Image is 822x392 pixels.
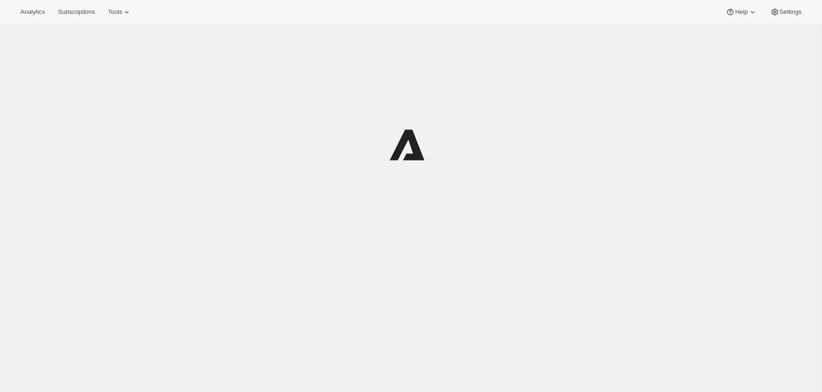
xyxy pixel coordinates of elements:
span: Settings [779,8,802,16]
button: Settings [765,6,807,18]
button: Analytics [15,6,50,18]
button: Subscriptions [52,6,100,18]
span: Analytics [20,8,45,16]
button: Help [720,6,762,18]
span: Tools [108,8,122,16]
button: Tools [102,6,137,18]
span: Help [735,8,747,16]
span: Subscriptions [58,8,95,16]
